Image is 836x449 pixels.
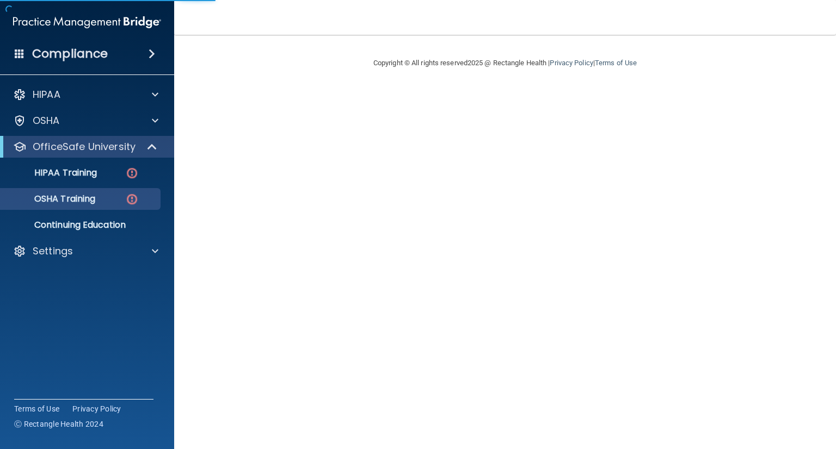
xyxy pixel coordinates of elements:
p: OfficeSafe University [33,140,136,153]
a: Privacy Policy [72,403,121,414]
a: Settings [13,245,158,258]
p: Settings [33,245,73,258]
a: Terms of Use [14,403,59,414]
a: HIPAA [13,88,158,101]
p: OSHA Training [7,194,95,204]
img: PMB logo [13,11,161,33]
img: danger-circle.6113f641.png [125,166,139,180]
a: OSHA [13,114,158,127]
p: HIPAA Training [7,167,97,178]
p: HIPAA [33,88,60,101]
a: OfficeSafe University [13,140,158,153]
a: Terms of Use [595,59,637,67]
img: danger-circle.6113f641.png [125,192,139,206]
a: Privacy Policy [550,59,593,67]
div: Copyright © All rights reserved 2025 @ Rectangle Health | | [306,46,704,80]
h4: Compliance [32,46,108,61]
span: Ⓒ Rectangle Health 2024 [14,419,103,429]
p: OSHA [33,114,60,127]
p: Continuing Education [7,220,156,230]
